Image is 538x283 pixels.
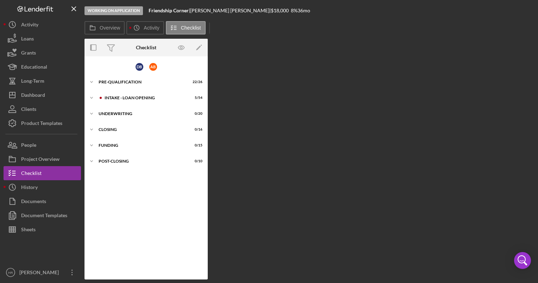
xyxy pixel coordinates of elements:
[190,127,202,132] div: 0 / 16
[105,96,185,100] div: INTAKE - LOAN OPENING
[8,271,13,275] text: HR
[4,194,81,208] button: Documents
[21,152,60,168] div: Project Overview
[4,18,81,32] button: Activity
[166,21,206,34] button: Checklist
[144,25,159,31] label: Activity
[21,88,45,104] div: Dashboard
[21,166,42,182] div: Checklist
[99,112,185,116] div: UNDERWRITING
[99,127,185,132] div: CLOSING
[126,21,164,34] button: Activity
[4,208,81,222] button: Document Templates
[291,8,298,13] div: 8 %
[4,88,81,102] button: Dashboard
[190,143,202,147] div: 0 / 15
[149,7,189,13] b: Friendship Corner
[4,32,81,46] button: Loans
[85,21,125,34] button: Overview
[21,222,36,238] div: Sheets
[136,45,156,50] div: Checklist
[21,116,62,132] div: Product Templates
[18,265,63,281] div: [PERSON_NAME]
[4,152,81,166] button: Project Overview
[21,60,47,76] div: Educational
[99,159,185,163] div: POST-CLOSING
[4,116,81,130] button: Product Templates
[514,252,531,269] div: Open Intercom Messenger
[190,8,271,13] div: [PERSON_NAME] [PERSON_NAME] |
[100,25,120,31] label: Overview
[149,8,190,13] div: |
[4,222,81,237] button: Sheets
[4,60,81,74] button: Educational
[21,32,34,48] div: Loans
[190,159,202,163] div: 0 / 10
[21,194,46,210] div: Documents
[190,96,202,100] div: 5 / 54
[4,265,81,279] button: HR[PERSON_NAME]
[271,7,289,13] span: $18,000
[298,8,310,13] div: 36 mo
[21,18,38,33] div: Activity
[4,102,81,116] button: Clients
[21,102,36,118] div: Clients
[21,208,67,224] div: Document Templates
[4,74,81,88] button: Long-Term
[181,25,201,31] label: Checklist
[21,180,38,196] div: History
[85,6,143,15] div: Working on Application
[21,138,36,154] div: People
[99,80,185,84] div: Pre-Qualification
[21,46,36,62] div: Grants
[190,112,202,116] div: 0 / 20
[190,80,202,84] div: 22 / 26
[4,138,81,152] button: People
[136,63,143,71] div: D B
[21,74,44,90] div: Long-Term
[4,180,81,194] button: History
[4,166,81,180] button: Checklist
[149,63,157,71] div: A B
[99,143,185,147] div: Funding
[4,46,81,60] button: Grants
